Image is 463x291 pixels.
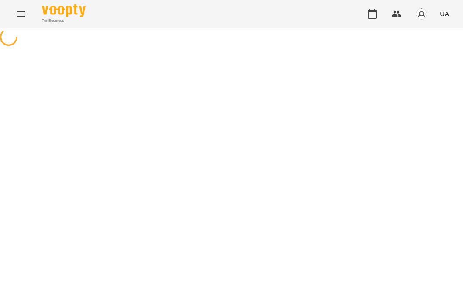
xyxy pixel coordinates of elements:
[10,3,31,24] button: Menu
[440,9,449,18] span: UA
[415,8,428,20] img: avatar_s.png
[42,4,86,17] img: Voopty Logo
[436,6,453,22] button: UA
[42,18,86,24] span: For Business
